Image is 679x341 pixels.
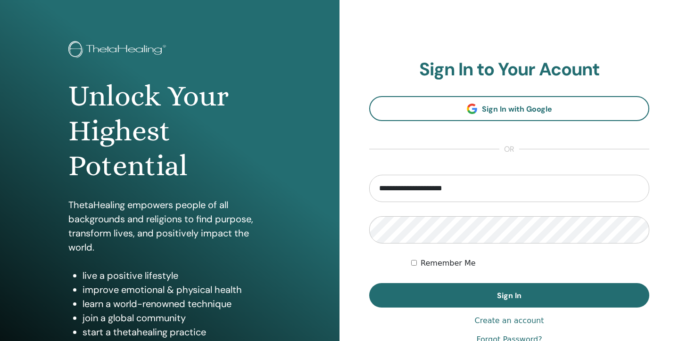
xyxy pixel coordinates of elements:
[411,258,649,269] div: Keep me authenticated indefinitely or until I manually logout
[482,104,552,114] span: Sign In with Google
[83,297,271,311] li: learn a world-renowned technique
[421,258,476,269] label: Remember Me
[68,198,271,254] p: ThetaHealing empowers people of all backgrounds and religions to find purpose, transform lives, a...
[474,315,544,326] a: Create an account
[369,283,649,308] button: Sign In
[369,59,649,81] h2: Sign In to Your Acount
[83,268,271,283] li: live a positive lifestyle
[83,311,271,325] li: join a global community
[68,79,271,184] h1: Unlock Your Highest Potential
[497,291,522,300] span: Sign In
[499,144,519,155] span: or
[83,283,271,297] li: improve emotional & physical health
[83,325,271,339] li: start a thetahealing practice
[369,96,649,121] a: Sign In with Google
